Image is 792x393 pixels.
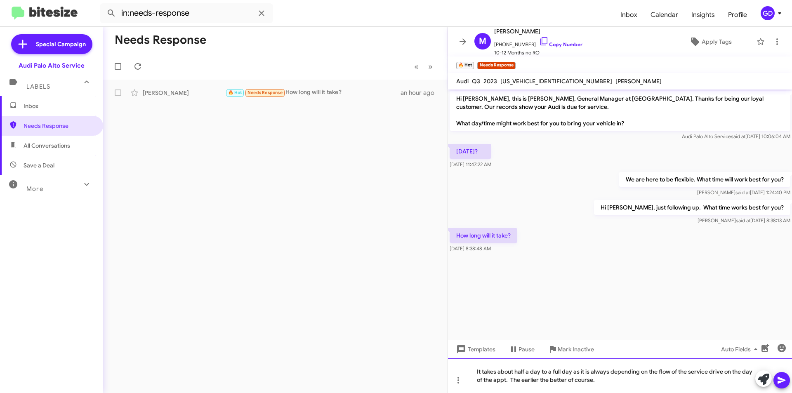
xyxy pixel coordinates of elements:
span: [PERSON_NAME] [615,78,662,85]
button: Apply Tags [668,34,752,49]
span: Needs Response [247,90,283,95]
span: [PERSON_NAME] [DATE] 8:38:13 AM [698,217,790,224]
button: Previous [409,58,424,75]
a: Calendar [644,3,685,27]
p: How long will it take? [450,228,517,243]
span: 10-12 Months no RO [494,49,582,57]
span: More [26,185,43,193]
span: said at [731,133,745,139]
span: 2023 [483,78,497,85]
button: Mark Inactive [541,342,601,357]
span: [PHONE_NUMBER] [494,36,582,49]
span: 🔥 Hot [228,90,242,95]
p: Hi [PERSON_NAME], this is [PERSON_NAME], General Manager at [GEOGRAPHIC_DATA]. Thanks for being o... [450,91,790,131]
span: [PERSON_NAME] [DATE] 1:24:40 PM [697,189,790,195]
span: [US_VEHICLE_IDENTIFICATION_NUMBER] [500,78,612,85]
small: 🔥 Hot [456,62,474,69]
div: Audi Palo Alto Service [19,61,85,70]
span: said at [735,189,750,195]
a: Insights [685,3,721,27]
button: Templates [448,342,502,357]
span: M [479,35,486,48]
a: Inbox [614,3,644,27]
p: We are here to be flexible. What time will work best for you? [619,172,790,187]
input: Search [100,3,273,23]
span: Q3 [472,78,480,85]
span: Mark Inactive [558,342,594,357]
span: [DATE] 8:38:48 AM [450,245,491,252]
h1: Needs Response [115,33,206,47]
span: » [428,61,433,72]
span: [DATE] 11:47:22 AM [450,161,491,167]
span: « [414,61,419,72]
span: Special Campaign [36,40,86,48]
span: Save a Deal [24,161,54,169]
span: Needs Response [24,122,94,130]
span: Apply Tags [702,34,732,49]
span: Auto Fields [721,342,761,357]
div: How long will it take? [225,88,401,97]
nav: Page navigation example [410,58,438,75]
button: Auto Fields [714,342,767,357]
span: Inbox [24,102,94,110]
div: GD [761,6,775,20]
a: Profile [721,3,754,27]
p: [DATE]? [450,144,491,159]
span: Audi [456,78,469,85]
span: Labels [26,83,50,90]
a: Special Campaign [11,34,92,54]
a: Copy Number [539,41,582,47]
button: Next [423,58,438,75]
div: [PERSON_NAME] [143,89,225,97]
span: Templates [455,342,495,357]
button: Pause [502,342,541,357]
button: GD [754,6,783,20]
small: Needs Response [477,62,515,69]
span: All Conversations [24,141,70,150]
div: an hour ago [401,89,441,97]
span: [PERSON_NAME] [494,26,582,36]
span: said at [736,217,750,224]
p: Hi [PERSON_NAME], just following up. What time works best for you? [594,200,790,215]
div: It takes about half a day to a full day as it is always depending on the flow of the service driv... [448,358,792,393]
span: Audi Palo Alto Service [DATE] 10:06:04 AM [682,133,790,139]
span: Pause [519,342,535,357]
